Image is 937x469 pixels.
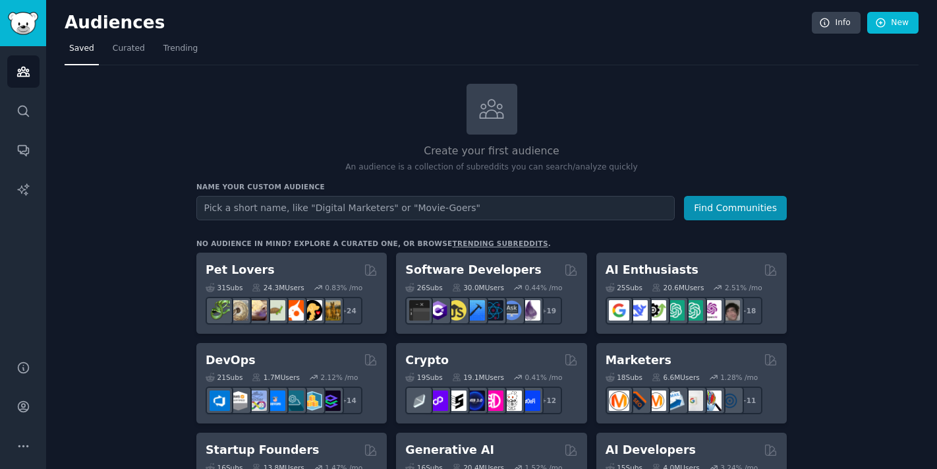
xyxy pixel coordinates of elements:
[465,300,485,321] img: iOSProgramming
[325,283,362,292] div: 0.83 % /mo
[302,300,322,321] img: PetAdvice
[409,300,430,321] img: software
[701,300,722,321] img: OpenAIDev
[646,300,666,321] img: AItoolsCatalog
[652,283,704,292] div: 20.6M Users
[452,283,504,292] div: 30.0M Users
[701,391,722,411] img: MarketingResearch
[520,300,540,321] img: elixir
[428,391,448,411] img: 0xPolygon
[483,300,503,321] img: reactnative
[735,387,762,414] div: + 11
[206,283,242,292] div: 31 Sub s
[113,43,145,55] span: Curated
[283,300,304,321] img: cockatiel
[867,12,919,34] a: New
[812,12,861,34] a: Info
[501,300,522,321] img: AskComputerScience
[246,391,267,411] img: Docker_DevOps
[627,391,648,411] img: bigseo
[627,300,648,321] img: DeepSeek
[664,300,685,321] img: chatgpt_promptDesign
[525,373,563,382] div: 0.41 % /mo
[609,300,629,321] img: GoogleGeminiAI
[210,300,230,321] img: herpetology
[321,373,358,382] div: 2.12 % /mo
[252,283,304,292] div: 24.3M Users
[65,13,812,34] h2: Audiences
[228,300,248,321] img: ballpython
[683,391,703,411] img: googleads
[720,373,758,382] div: 1.28 % /mo
[196,196,675,220] input: Pick a short name, like "Digital Marketers" or "Movie-Goers"
[405,262,541,278] h2: Software Developers
[252,373,300,382] div: 1.7M Users
[265,391,285,411] img: DevOpsLinks
[206,442,319,458] h2: Startup Founders
[465,391,485,411] img: web3
[735,297,762,325] div: + 18
[206,373,242,382] div: 21 Sub s
[684,196,787,220] button: Find Communities
[606,352,671,369] h2: Marketers
[206,262,275,278] h2: Pet Lovers
[520,391,540,411] img: defi_
[683,300,703,321] img: chatgpt_prompts_
[206,352,256,369] h2: DevOps
[302,391,322,411] img: aws_cdk
[246,300,267,321] img: leopardgeckos
[720,391,740,411] img: OnlineMarketing
[606,373,642,382] div: 18 Sub s
[159,38,202,65] a: Trending
[720,300,740,321] img: ArtificalIntelligence
[69,43,94,55] span: Saved
[210,391,230,411] img: azuredevops
[405,352,449,369] h2: Crypto
[501,391,522,411] img: CryptoNews
[196,182,787,191] h3: Name your custom audience
[428,300,448,321] img: csharp
[320,300,341,321] img: dogbreed
[196,143,787,160] h2: Create your first audience
[405,373,442,382] div: 19 Sub s
[646,391,666,411] img: AskMarketing
[606,262,698,278] h2: AI Enthusiasts
[320,391,341,411] img: PlatformEngineers
[534,387,562,414] div: + 12
[446,300,467,321] img: learnjavascript
[283,391,304,411] img: platformengineering
[452,239,548,247] a: trending subreddits
[534,297,562,325] div: + 19
[405,283,442,292] div: 26 Sub s
[483,391,503,411] img: defiblockchain
[196,162,787,173] p: An audience is a collection of subreddits you can search/analyze quickly
[335,387,362,414] div: + 14
[108,38,150,65] a: Curated
[196,239,551,248] div: No audience in mind? Explore a curated one, or browse .
[606,283,642,292] div: 25 Sub s
[446,391,467,411] img: ethstaker
[609,391,629,411] img: content_marketing
[452,373,504,382] div: 19.1M Users
[65,38,99,65] a: Saved
[725,283,762,292] div: 2.51 % /mo
[405,442,494,458] h2: Generative AI
[265,300,285,321] img: turtle
[664,391,685,411] img: Emailmarketing
[335,297,362,325] div: + 24
[163,43,198,55] span: Trending
[8,12,38,35] img: GummySearch logo
[525,283,563,292] div: 0.44 % /mo
[228,391,248,411] img: AWS_Certified_Experts
[652,373,700,382] div: 6.6M Users
[409,391,430,411] img: ethfinance
[606,442,696,458] h2: AI Developers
